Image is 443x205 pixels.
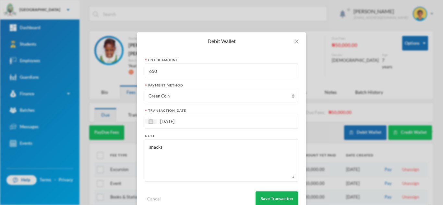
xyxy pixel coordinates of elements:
[294,39,299,44] i: icon: close
[145,58,298,63] div: Enter Amount
[149,143,294,178] textarea: snacks
[288,32,306,51] button: Close
[157,118,211,125] input: Select date
[145,38,298,45] div: Debit Wallet
[145,108,298,113] div: transaction_date
[149,93,289,99] div: Green Coin
[145,83,298,88] div: Payment Method
[145,133,298,138] div: Note
[145,195,163,202] button: Cancel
